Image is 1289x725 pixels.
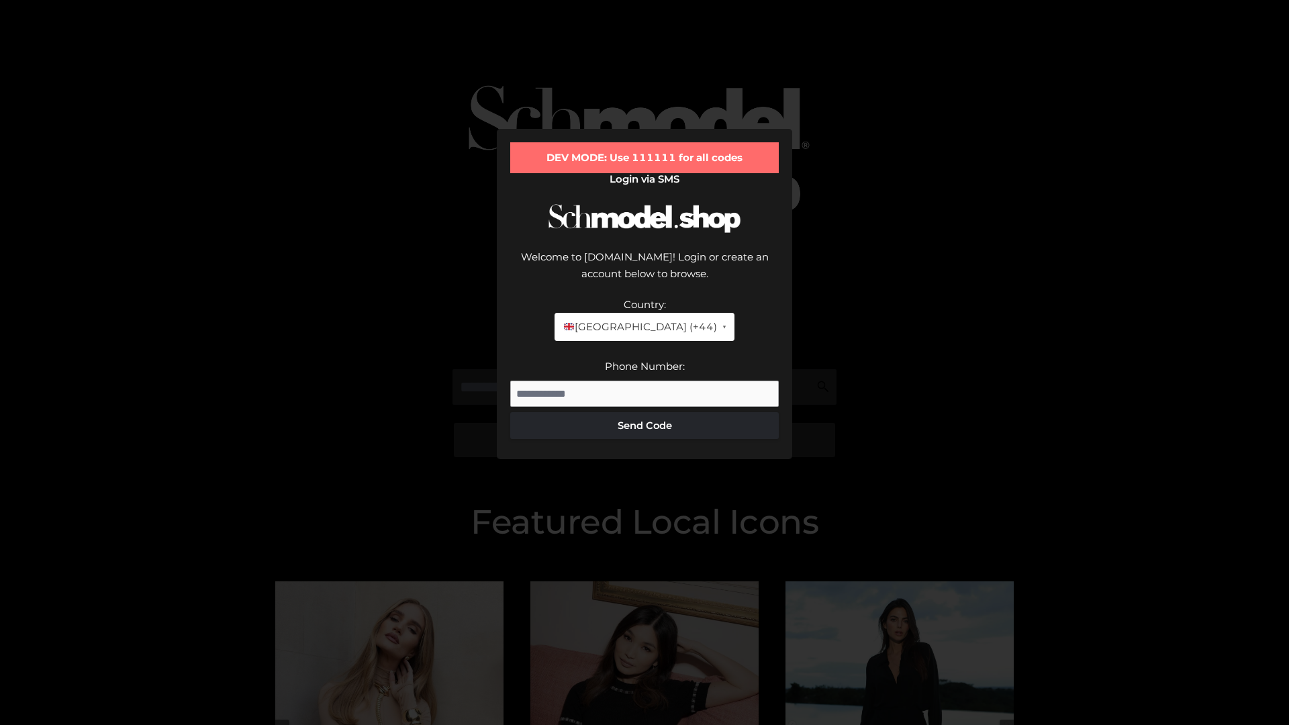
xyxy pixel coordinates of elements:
img: Schmodel Logo [544,192,745,245]
label: Phone Number: [605,360,685,373]
h2: Login via SMS [510,173,779,185]
span: [GEOGRAPHIC_DATA] (+44) [563,318,716,336]
label: Country: [624,298,666,311]
div: Welcome to [DOMAIN_NAME]! Login or create an account below to browse. [510,248,779,296]
div: DEV MODE: Use 111111 for all codes [510,142,779,173]
button: Send Code [510,412,779,439]
img: 🇬🇧 [564,322,574,332]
